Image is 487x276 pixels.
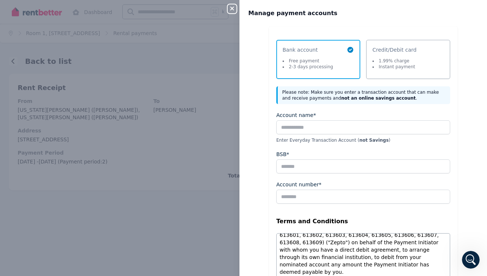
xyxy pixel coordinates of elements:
div: Lease Agreement [15,193,123,201]
div: Lease Agreement [11,190,137,204]
label: Account name* [276,111,316,119]
div: Close [127,12,140,25]
div: Recent messageProfile image for EarlI have passed this on to the team and I’m waiting for a respo... [7,100,140,138]
img: Profile image for Dan [79,12,94,27]
li: Free payment [283,58,333,64]
button: Help [98,208,147,238]
div: Rental Payments - How They Work [15,180,123,187]
li: Instant payment [372,64,415,70]
li: 2-3 days processing [283,64,333,70]
b: not an online savings account [341,96,416,101]
span: Credit/Debit card [372,46,417,54]
div: • 43m ago [77,124,103,132]
div: Profile image for EarlI have passed this on to the team and I’m waiting for a response from them.... [8,111,140,138]
div: Recent message [15,106,132,114]
div: Please note: Make sure you enter a transaction account that can make and receive payments and . [276,86,450,104]
button: Search for help [11,145,137,160]
span: Search for help [15,149,60,157]
span: Help [117,227,129,232]
img: Profile image for Rochelle [93,12,108,27]
label: Account number* [276,181,322,188]
div: Creating and Managing Your Ad [11,204,137,218]
div: Rental Payments - How They Work [11,177,137,190]
img: Profile image for Earl [15,117,30,132]
div: How much does it cost? [15,166,123,174]
iframe: Intercom live chat [462,251,480,269]
span: Manage payment accounts [248,9,337,18]
div: [PERSON_NAME] [33,124,76,132]
img: Profile image for Earl [107,12,122,27]
span: Home [16,227,33,232]
span: Messages [61,227,87,232]
p: How can we help? [15,77,133,90]
p: Hi [PERSON_NAME] 👋 [15,52,133,77]
button: Messages [49,208,98,238]
p: Enter Everyday Transaction Account ( ) [276,137,450,143]
legend: Terms and Conditions [276,217,450,226]
b: not Savings [359,138,389,143]
div: How much does it cost? [11,163,137,177]
li: 1.99% charge [372,58,415,64]
div: Creating and Managing Your Ad [15,207,123,215]
span: Bank account [283,46,333,54]
img: logo [15,14,64,25]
